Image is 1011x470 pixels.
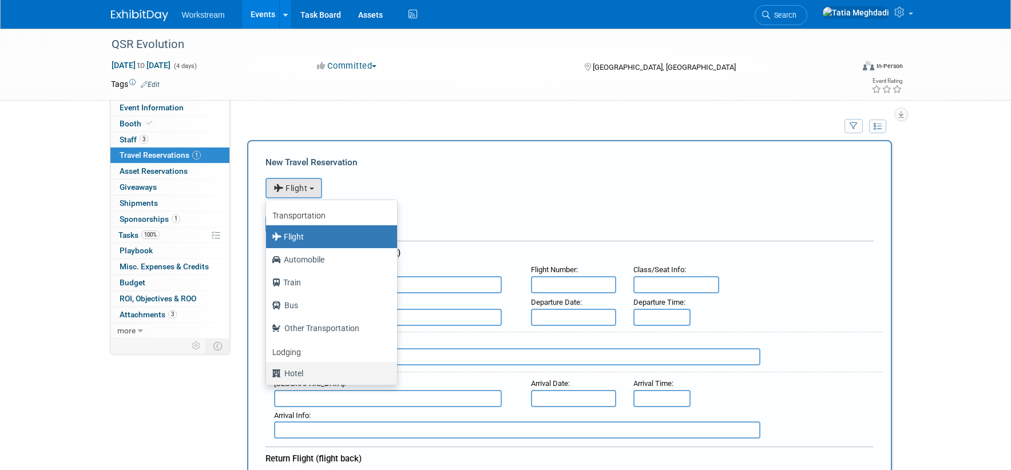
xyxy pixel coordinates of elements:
[187,338,207,353] td: Personalize Event Tab Strip
[272,273,386,292] label: Train
[110,100,229,115] a: Event Information
[272,364,386,383] label: Hotel
[173,62,197,70] span: (4 days)
[120,119,154,128] span: Booth
[141,230,160,239] span: 100%
[531,379,570,388] small: :
[633,265,686,274] small: :
[168,310,177,318] span: 3
[120,166,188,176] span: Asset Reservations
[871,78,902,84] div: Event Rating
[633,298,685,306] small: :
[110,291,229,306] a: ROI, Objectives & ROO
[274,411,311,420] small: :
[146,120,152,126] i: Booth reservation complete
[272,250,386,269] label: Automobile
[108,34,836,55] div: QSR Evolution
[531,298,582,306] small: :
[110,323,229,338] a: more
[120,246,153,255] span: Playbook
[313,60,381,72] button: Committed
[110,116,229,132] a: Booth
[120,198,158,208] span: Shipments
[786,59,903,77] div: Event Format
[136,61,146,70] span: to
[118,230,160,240] span: Tasks
[110,212,229,227] a: Sponsorships1
[111,60,171,70] span: [DATE] [DATE]
[531,265,578,274] small: :
[531,265,576,274] span: Flight Number
[273,184,308,193] span: Flight
[593,63,736,71] span: [GEOGRAPHIC_DATA], [GEOGRAPHIC_DATA]
[272,296,386,314] label: Bus
[110,196,229,211] a: Shipments
[120,214,180,224] span: Sponsorships
[141,81,160,89] a: Edit
[110,164,229,179] a: Asset Reservations
[120,310,177,319] span: Attachments
[111,10,168,21] img: ExhibitDay
[110,148,229,163] a: Travel Reservations1
[633,379,672,388] span: Arrival Time
[120,135,148,144] span: Staff
[182,10,225,19] span: Workstream
[120,150,201,160] span: Travel Reservations
[206,338,229,353] td: Toggle Event Tabs
[265,178,322,198] button: Flight
[272,211,326,220] b: Transportation
[272,348,301,357] b: Lodging
[120,182,157,192] span: Giveaways
[265,198,874,216] div: Booking Confirmation Number:
[140,135,148,144] span: 3
[6,5,592,17] body: Rich Text Area. Press ALT-0 for help.
[863,61,874,70] img: Format-Inperson.png
[265,156,874,169] div: New Travel Reservation
[770,11,796,19] span: Search
[110,243,229,258] a: Playbook
[192,151,201,160] span: 1
[110,180,229,195] a: Giveaways
[120,294,196,303] span: ROI, Objectives & ROO
[120,262,209,271] span: Misc. Expenses & Credits
[110,228,229,243] a: Tasks100%
[266,340,397,362] a: Lodging
[111,78,160,90] td: Tags
[117,326,136,335] span: more
[633,379,673,388] small: :
[755,5,807,25] a: Search
[633,265,684,274] span: Class/Seat Info
[265,453,362,464] span: Return Flight (flight back)
[110,275,229,290] a: Budget
[120,278,145,287] span: Budget
[850,123,858,130] i: Filter by Traveler
[272,228,386,246] label: Flight
[274,411,309,420] span: Arrival Info
[272,319,386,337] label: Other Transportation
[266,203,397,225] a: Transportation
[531,379,568,388] span: Arrival Date
[110,132,229,148] a: Staff3
[531,298,580,306] span: Departure Date
[110,307,229,322] a: Attachments3
[822,6,890,19] img: Tatia Meghdadi
[172,214,180,223] span: 1
[120,103,184,112] span: Event Information
[876,62,903,70] div: In-Person
[633,298,684,306] span: Departure Time
[110,259,229,274] a: Misc. Expenses & Credits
